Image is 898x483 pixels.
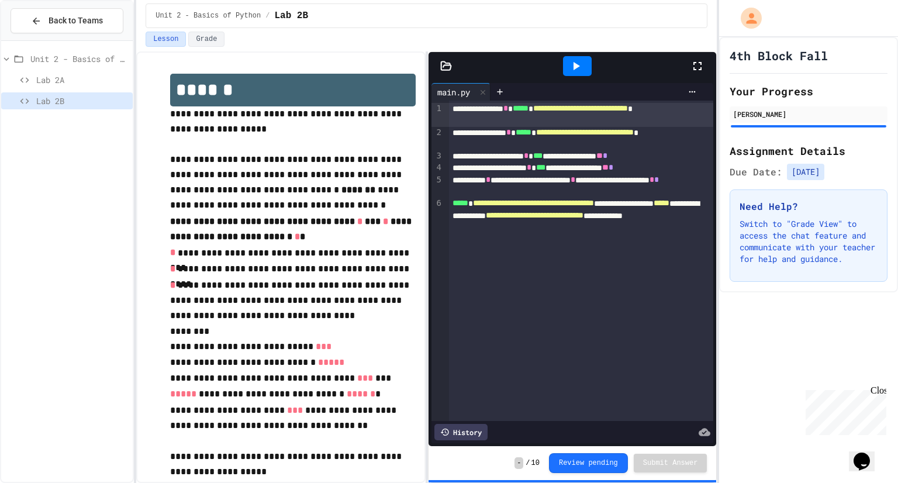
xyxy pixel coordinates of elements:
[431,150,443,162] div: 3
[730,83,887,99] h2: Your Progress
[634,454,707,472] button: Submit Answer
[431,198,443,233] div: 6
[431,162,443,174] div: 4
[514,457,523,469] span: -
[740,218,878,265] p: Switch to "Grade View" to access the chat feature and communicate with your teacher for help and ...
[728,5,765,32] div: My Account
[265,11,270,20] span: /
[30,53,128,65] span: Unit 2 - Basics of Python
[849,436,886,471] iframe: chat widget
[5,5,81,74] div: Chat with us now!Close
[11,8,123,33] button: Back to Teams
[431,83,491,101] div: main.py
[431,127,443,151] div: 2
[156,11,261,20] span: Unit 2 - Basics of Python
[531,458,540,468] span: 10
[549,453,628,473] button: Review pending
[49,15,103,27] span: Back to Teams
[730,143,887,159] h2: Assignment Details
[730,165,782,179] span: Due Date:
[431,86,476,98] div: main.py
[188,32,224,47] button: Grade
[740,199,878,213] h3: Need Help?
[36,95,128,107] span: Lab 2B
[431,174,443,198] div: 5
[733,109,884,119] div: [PERSON_NAME]
[643,458,698,468] span: Submit Answer
[434,424,488,440] div: History
[730,47,828,64] h1: 4th Block Fall
[787,164,824,180] span: [DATE]
[146,32,186,47] button: Lesson
[274,9,308,23] span: Lab 2B
[36,74,128,86] span: Lab 2A
[526,458,530,468] span: /
[801,385,886,435] iframe: chat widget
[431,103,443,127] div: 1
